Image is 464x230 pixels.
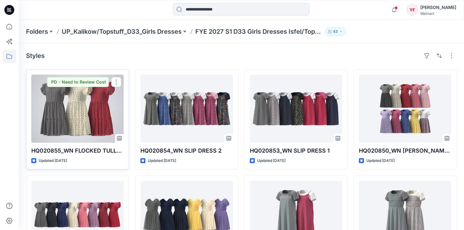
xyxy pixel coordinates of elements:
[359,75,451,143] a: HQ020850_WN SS TUTU DRESS
[407,4,418,15] div: YF
[31,75,124,143] a: HQ020855_WN FLOCKED TULLE DRESS
[420,11,456,16] div: Walmart
[26,27,48,36] a: Folders
[359,146,451,155] p: HQ020850_WN [PERSON_NAME] DRESS
[140,146,233,155] p: HQ020854_WN SLIP DRESS 2
[257,158,285,164] p: Updated [DATE]
[140,75,233,143] a: HQ020854_WN SLIP DRESS 2
[62,27,182,36] a: UP_Kalikow/Topstuff_D33_Girls Dresses
[250,146,342,155] p: HQ020853_WN SLIP DRESS 1
[333,28,338,35] p: 43
[39,158,67,164] p: Updated [DATE]
[420,4,456,11] div: [PERSON_NAME]
[31,146,124,155] p: HQ020855_WN FLOCKED TULLE DRESS
[148,158,176,164] p: Updated [DATE]
[26,52,45,59] h4: Styles
[250,75,342,143] a: HQ020853_WN SLIP DRESS 1
[195,27,323,36] p: FYE 2027 S1 D33 Girls Dresses Isfel/Topstuff
[325,27,346,36] button: 43
[366,158,395,164] p: Updated [DATE]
